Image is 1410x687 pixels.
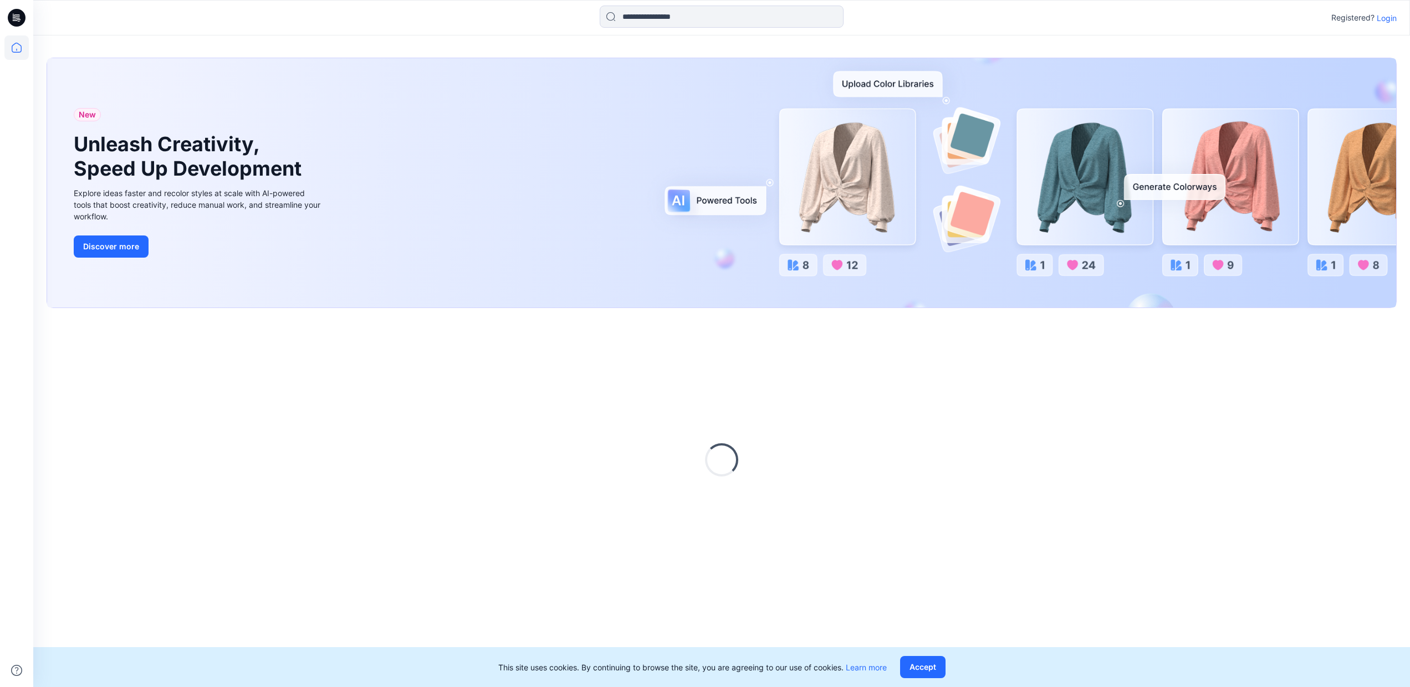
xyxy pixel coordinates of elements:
[498,662,887,673] p: This site uses cookies. By continuing to browse the site, you are agreeing to our use of cookies.
[1377,12,1397,24] p: Login
[74,235,323,258] a: Discover more
[900,656,946,678] button: Accept
[1331,11,1375,24] p: Registered?
[74,235,149,258] button: Discover more
[846,663,887,672] a: Learn more
[79,108,96,121] span: New
[74,132,306,180] h1: Unleash Creativity, Speed Up Development
[74,187,323,222] div: Explore ideas faster and recolor styles at scale with AI-powered tools that boost creativity, red...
